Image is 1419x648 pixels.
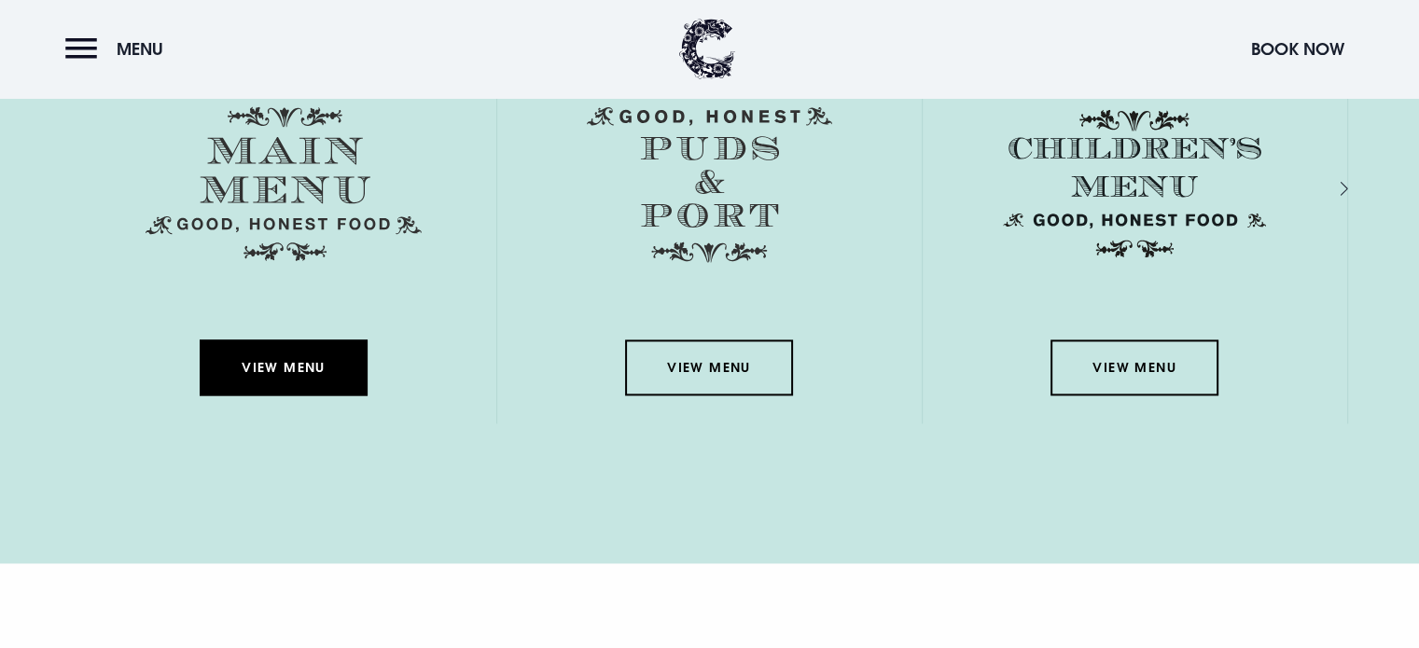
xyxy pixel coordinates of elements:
[587,106,832,263] img: Menu puds and port
[679,19,735,79] img: Clandeboye Lodge
[1242,29,1354,69] button: Book Now
[65,29,173,69] button: Menu
[996,106,1273,261] img: Childrens Menu 1
[200,339,368,395] a: View Menu
[1050,339,1218,395] a: View Menu
[1315,175,1333,202] div: Next slide
[146,106,422,261] img: Menu main menu
[625,339,793,395] a: View Menu
[117,38,163,60] span: Menu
